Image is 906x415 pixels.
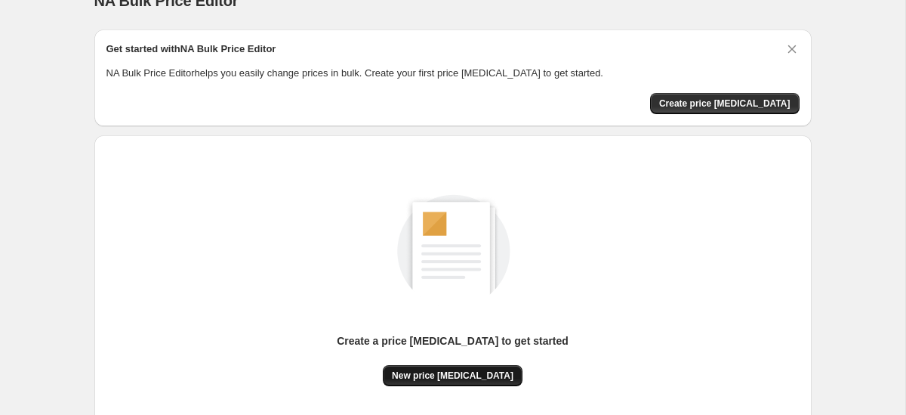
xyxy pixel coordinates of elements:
[106,66,800,81] p: NA Bulk Price Editor helps you easily change prices in bulk. Create your first price [MEDICAL_DAT...
[337,333,569,348] p: Create a price [MEDICAL_DATA] to get started
[650,93,800,114] button: Create price change job
[659,98,790,110] span: Create price [MEDICAL_DATA]
[106,42,276,57] h2: Get started with NA Bulk Price Editor
[383,365,522,386] button: New price [MEDICAL_DATA]
[784,42,800,57] button: Dismiss card
[392,370,513,382] span: New price [MEDICAL_DATA]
